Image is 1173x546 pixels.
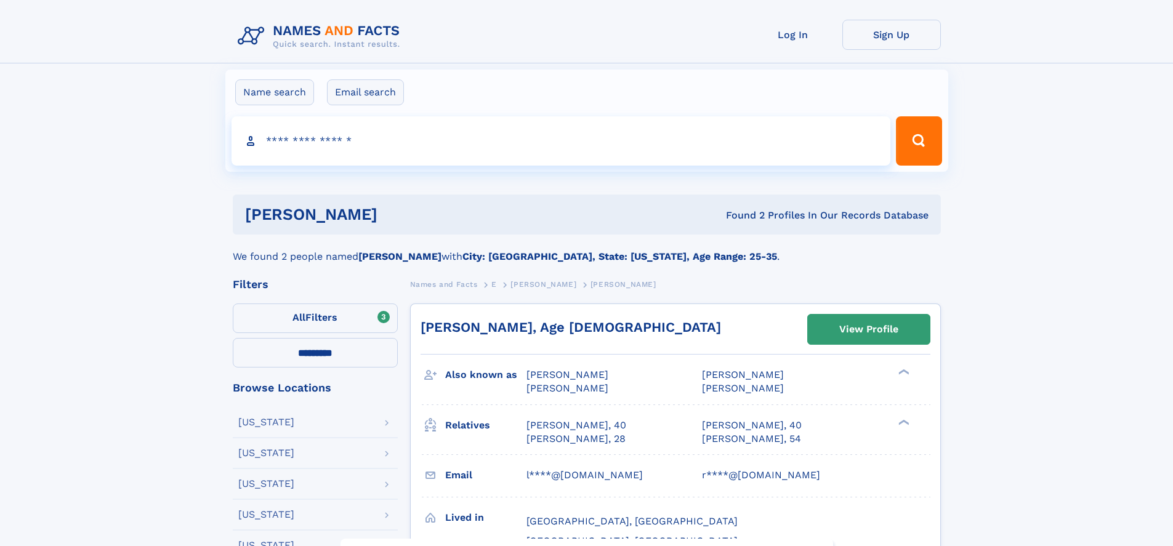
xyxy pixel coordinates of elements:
input: search input [232,116,891,166]
label: Filters [233,303,398,333]
span: [PERSON_NAME] [702,369,784,380]
div: Filters [233,279,398,290]
a: View Profile [808,315,930,344]
h3: Lived in [445,507,526,528]
div: ❯ [895,368,910,376]
div: View Profile [839,315,898,343]
img: Logo Names and Facts [233,20,410,53]
span: [PERSON_NAME] [702,382,784,394]
span: [PERSON_NAME] [526,382,608,394]
div: [US_STATE] [238,448,294,458]
a: Log In [744,20,842,50]
div: ❯ [895,418,910,426]
a: Sign Up [842,20,941,50]
a: E [491,276,497,292]
div: [US_STATE] [238,417,294,427]
a: [PERSON_NAME] [510,276,576,292]
a: [PERSON_NAME], 28 [526,432,626,446]
span: E [491,280,497,289]
button: Search Button [896,116,941,166]
h3: Email [445,465,526,486]
h3: Also known as [445,364,526,385]
b: [PERSON_NAME] [358,251,441,262]
b: City: [GEOGRAPHIC_DATA], State: [US_STATE], Age Range: 25-35 [462,251,777,262]
h1: [PERSON_NAME] [245,207,552,222]
span: [PERSON_NAME] [526,369,608,380]
span: All [292,311,305,323]
div: We found 2 people named with . [233,235,941,264]
span: [PERSON_NAME] [510,280,576,289]
span: [GEOGRAPHIC_DATA], [GEOGRAPHIC_DATA] [526,515,738,527]
div: Found 2 Profiles In Our Records Database [552,209,929,222]
a: [PERSON_NAME], 40 [702,419,802,432]
a: [PERSON_NAME], 54 [702,432,801,446]
div: [US_STATE] [238,479,294,489]
label: Email search [327,79,404,105]
h3: Relatives [445,415,526,436]
div: [US_STATE] [238,510,294,520]
label: Name search [235,79,314,105]
a: [PERSON_NAME], 40 [526,419,626,432]
span: [PERSON_NAME] [591,280,656,289]
a: Names and Facts [410,276,478,292]
div: Browse Locations [233,382,398,393]
a: [PERSON_NAME], Age [DEMOGRAPHIC_DATA] [421,319,721,335]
